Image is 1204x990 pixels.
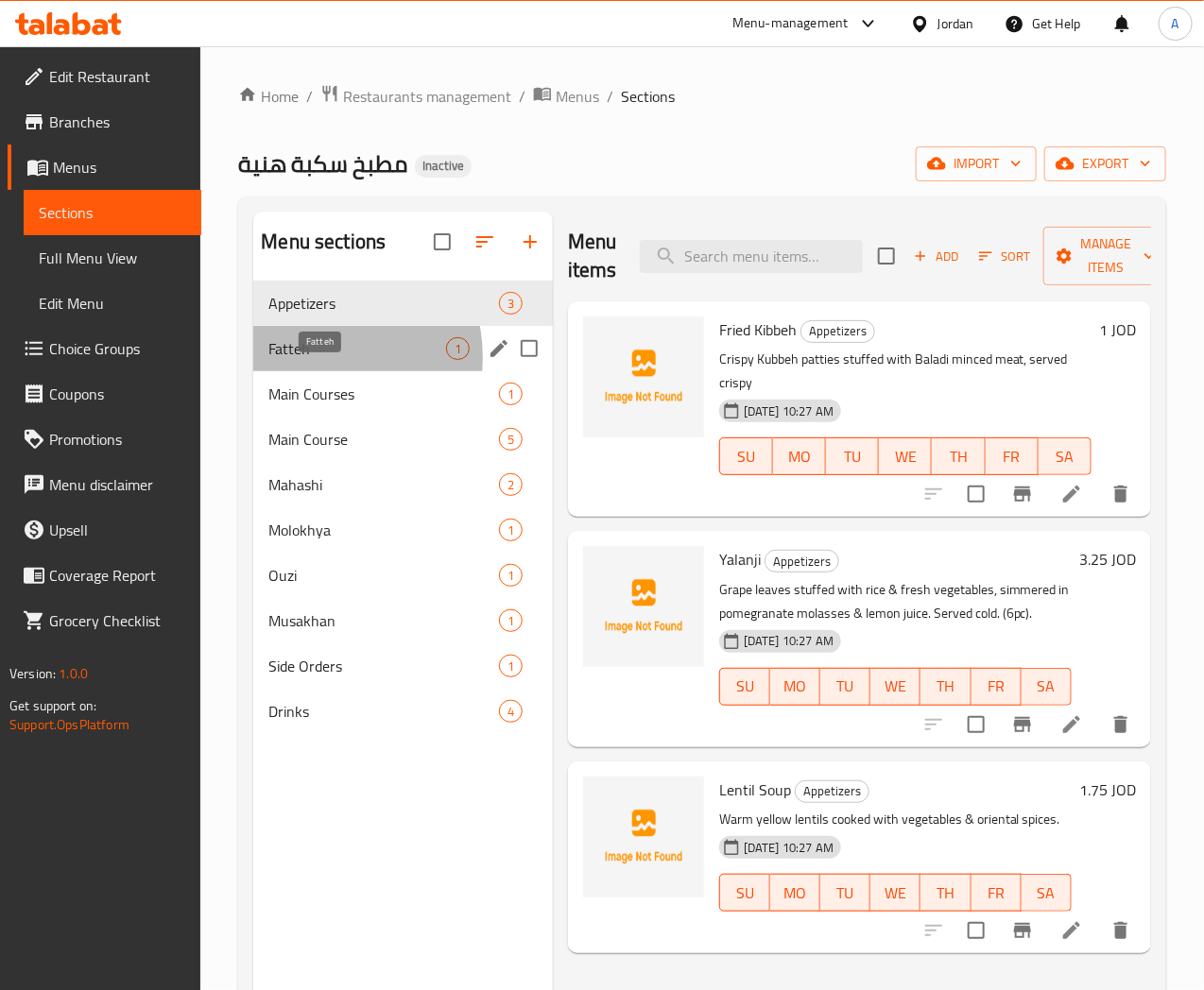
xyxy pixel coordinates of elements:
[583,777,704,897] img: Lentil Soup
[500,476,522,494] span: 2
[9,693,96,718] span: Get support on:
[928,879,963,907] span: TH
[268,655,498,677] div: Side Orders
[446,337,470,360] div: items
[238,85,299,108] a: Home
[1029,673,1064,700] span: SA
[916,146,1037,181] button: import
[8,99,201,145] a: Branches
[253,281,553,326] div: Appetizers3
[928,673,963,700] span: TH
[500,657,522,675] span: 1
[49,65,186,88] span: Edit Restaurant
[253,462,553,507] div: Mahashi2
[253,371,553,417] div: Main Courses1
[238,84,1166,109] nav: breadcrumb
[39,292,186,315] span: Edit Menu
[49,564,186,587] span: Coverage Report
[253,507,553,553] div: Molokhya1
[770,874,820,912] button: MO
[533,84,599,109] a: Menus
[765,551,838,572] span: Appetizers
[993,443,1031,470] span: FR
[1000,702,1045,747] button: Branch-specific-item
[8,54,201,99] a: Edit Restaurant
[49,519,186,541] span: Upsell
[967,242,1043,271] span: Sort items
[253,643,553,689] div: Side Orders1
[462,219,507,265] span: Sort sections
[828,879,863,907] span: TU
[972,668,1022,706] button: FR
[719,668,770,706] button: SU
[24,190,201,235] a: Sections
[820,874,870,912] button: TU
[268,519,498,541] span: Molokhya
[447,340,469,358] span: 1
[878,673,913,700] span: WE
[268,292,498,315] div: Appetizers
[500,431,522,449] span: 5
[268,428,498,451] span: Main Course
[499,655,523,677] div: items
[24,281,201,326] a: Edit Menu
[268,609,498,632] span: Musakhan
[773,437,826,475] button: MO
[820,668,870,706] button: TU
[1099,316,1136,343] h6: 1 JOD
[870,668,920,706] button: WE
[499,292,523,315] div: items
[732,12,849,35] div: Menu-management
[422,222,462,262] span: Select all sections
[261,228,386,256] h2: Menu sections
[781,443,818,470] span: MO
[8,371,201,417] a: Coupons
[867,236,906,276] span: Select section
[1029,879,1064,907] span: SA
[770,668,820,706] button: MO
[979,673,1014,700] span: FR
[268,700,498,723] div: Drinks
[238,143,407,185] span: مطبخ سكبة هنية
[728,443,765,470] span: SU
[8,462,201,507] a: Menu disclaimer
[906,242,967,271] span: Add item
[834,443,871,470] span: TU
[979,879,1014,907] span: FR
[1098,908,1144,953] button: delete
[906,242,967,271] button: Add
[268,473,498,496] span: Mahashi
[1079,777,1136,803] h6: 1.75 JOD
[911,246,962,267] span: Add
[500,703,522,721] span: 4
[519,85,525,108] li: /
[719,874,770,912] button: SU
[640,240,863,273] input: search
[931,152,1022,176] span: import
[719,776,791,804] span: Lentil Soup
[39,247,186,269] span: Full Menu View
[499,473,523,496] div: items
[621,85,675,108] span: Sections
[253,326,553,371] div: Fatteh1edit
[485,334,513,363] button: edit
[870,874,920,912] button: WE
[8,507,201,553] a: Upsell
[499,700,523,723] div: items
[728,879,763,907] span: SU
[778,673,813,700] span: MO
[1060,483,1083,505] a: Edit menu item
[8,145,201,190] a: Menus
[826,437,879,475] button: TU
[1043,227,1170,285] button: Manage items
[719,808,1072,831] p: Warm yellow lentils cooked with vegetables & oriental spices.
[765,550,839,572] div: Appetizers
[728,673,763,700] span: SU
[500,521,522,539] span: 1
[1000,471,1045,517] button: Branch-specific-item
[879,437,932,475] button: WE
[937,13,974,34] div: Jordan
[499,564,523,587] div: items
[1022,874,1072,912] button: SA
